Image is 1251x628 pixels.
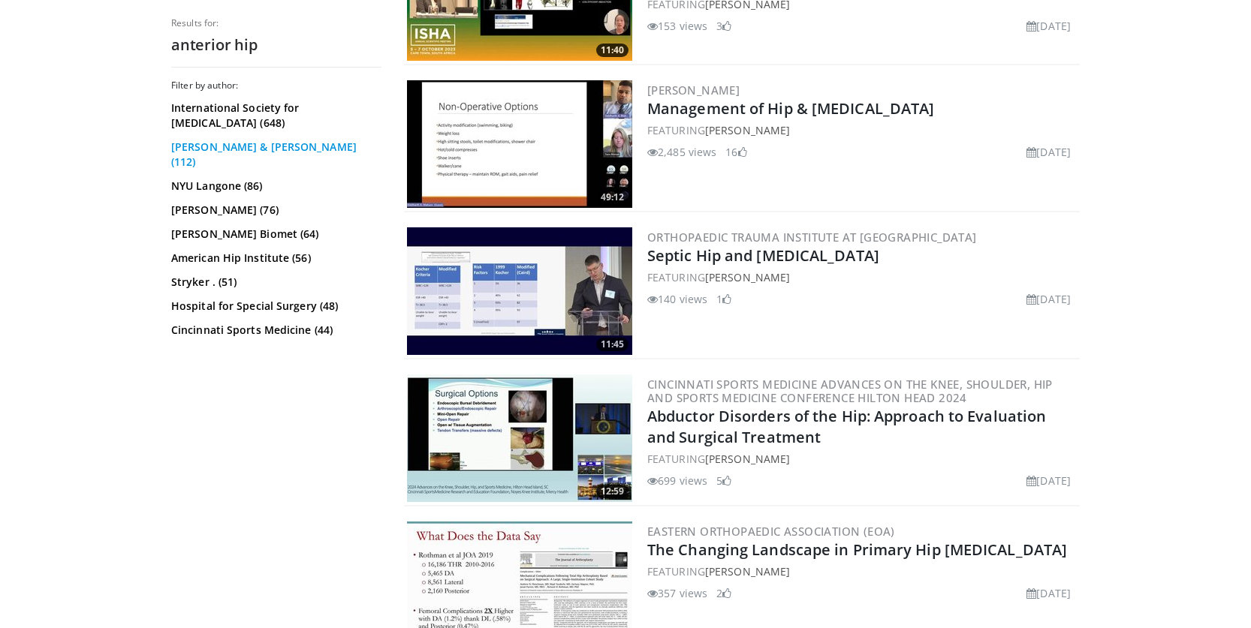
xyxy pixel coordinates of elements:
li: [DATE] [1026,585,1071,601]
li: 5 [716,473,731,488]
a: 11:45 [407,227,632,355]
li: 16 [725,144,746,160]
a: Cincinnati Sports Medicine (44) [171,323,378,338]
a: International Society for [MEDICAL_DATA] (648) [171,101,378,131]
h2: anterior hip [171,35,381,55]
p: Results for: [171,17,381,29]
li: 153 views [647,18,707,34]
a: [PERSON_NAME] (76) [171,203,378,218]
span: 11:45 [596,338,629,351]
li: [DATE] [1026,473,1071,488]
a: Stryker . (51) [171,275,378,290]
a: 12:59 [407,374,632,502]
li: [DATE] [1026,291,1071,307]
div: FEATURING [647,269,1077,285]
a: Orthopaedic Trauma Institute at [GEOGRAPHIC_DATA] [647,230,977,245]
span: 12:59 [596,485,629,498]
a: [PERSON_NAME] [705,270,790,284]
li: 699 views [647,473,707,488]
a: Septic Hip and [MEDICAL_DATA] [647,245,879,266]
div: FEATURING [647,451,1077,467]
a: Eastern Orthopaedic Association (EOA) [647,524,895,539]
a: [PERSON_NAME] [647,83,740,98]
img: 21a22a7f-bd3d-4ff2-90ef-a7674ce64825.300x170_q85_crop-smart_upscale.jpg [407,374,632,502]
a: Management of Hip & [MEDICAL_DATA] [647,98,934,119]
a: [PERSON_NAME] [705,123,790,137]
div: FEATURING [647,563,1077,579]
img: 2f3473a7-2785-414d-8598-3564b851aec7.300x170_q85_crop-smart_upscale.jpg [407,227,632,355]
li: [DATE] [1026,18,1071,34]
a: The Changing Landscape in Primary Hip [MEDICAL_DATA] [647,539,1067,560]
a: [PERSON_NAME] Biomet (64) [171,227,378,242]
div: FEATURING [647,122,1077,138]
span: 11:40 [596,44,629,57]
li: 2,485 views [647,144,716,160]
a: [PERSON_NAME] & [PERSON_NAME] (112) [171,140,378,170]
li: 140 views [647,291,707,307]
a: Hospital for Special Surgery (48) [171,299,378,314]
li: 2 [716,585,731,601]
li: 3 [716,18,731,34]
a: Cincinnati Sports Medicine Advances on the Knee, Shoulder, Hip and Sports Medicine Conference Hil... [647,377,1053,405]
a: NYU Langone (86) [171,179,378,194]
li: 357 views [647,585,707,601]
img: 1a332fb4-42c7-4be6-9091-bc954b21781b.300x170_q85_crop-smart_upscale.jpg [407,80,632,208]
a: [PERSON_NAME] [705,452,790,466]
span: 49:12 [596,191,629,204]
a: Abductor Disorders of the Hip: Approach to Evaluation and Surgical Treatment [647,406,1046,447]
a: 49:12 [407,80,632,208]
li: [DATE] [1026,144,1071,160]
a: [PERSON_NAME] [705,564,790,578]
li: 1 [716,291,731,307]
h3: Filter by author: [171,80,381,92]
a: American Hip Institute (56) [171,251,378,266]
